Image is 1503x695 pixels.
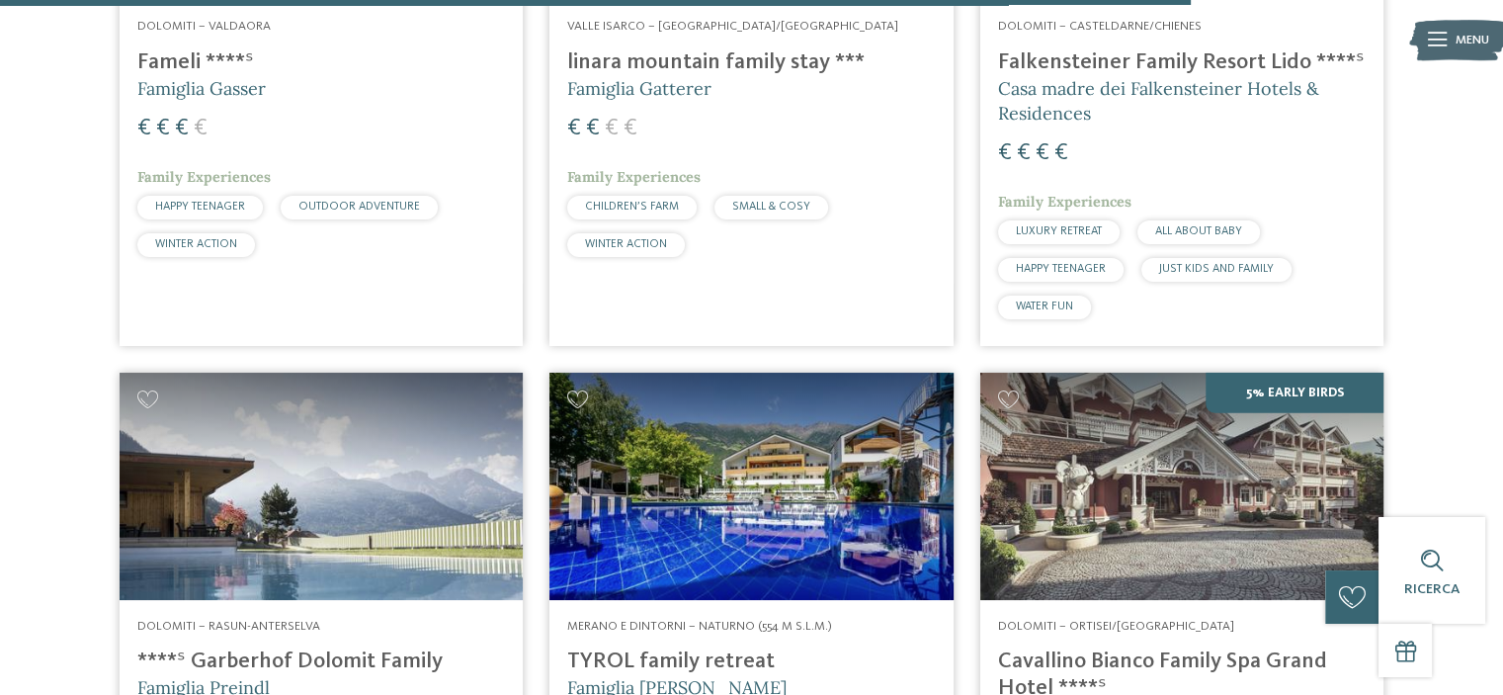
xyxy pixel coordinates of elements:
[137,649,505,675] h4: ****ˢ Garberhof Dolomit Family
[567,77,711,100] span: Famiglia Gatterer
[567,649,935,675] h4: TYROL family retreat
[998,141,1012,165] span: €
[585,201,679,213] span: CHILDREN’S FARM
[1016,301,1073,312] span: WATER FUN
[137,620,320,633] span: Dolomiti – Rasun-Anterselva
[567,117,581,140] span: €
[1017,141,1031,165] span: €
[567,20,898,33] span: Valle Isarco – [GEOGRAPHIC_DATA]/[GEOGRAPHIC_DATA]
[137,77,266,100] span: Famiglia Gasser
[155,238,237,250] span: WINTER ACTION
[585,238,667,250] span: WINTER ACTION
[1054,141,1068,165] span: €
[980,373,1383,600] img: Family Spa Grand Hotel Cavallino Bianco ****ˢ
[549,373,953,600] img: Familien Wellness Residence Tyrol ****
[998,49,1366,76] h4: Falkensteiner Family Resort Lido ****ˢ
[998,77,1319,125] span: Casa madre dei Falkensteiner Hotels & Residences
[624,117,637,140] span: €
[120,373,523,600] img: Cercate un hotel per famiglie? Qui troverete solo i migliori!
[156,117,170,140] span: €
[605,117,619,140] span: €
[1016,225,1102,237] span: LUXURY RETREAT
[175,117,189,140] span: €
[567,620,832,633] span: Merano e dintorni – Naturno (554 m s.l.m.)
[137,20,271,33] span: Dolomiti – Valdaora
[998,20,1202,33] span: Dolomiti – Casteldarne/Chienes
[1159,263,1274,275] span: JUST KIDS AND FAMILY
[137,117,151,140] span: €
[998,620,1234,633] span: Dolomiti – Ortisei/[GEOGRAPHIC_DATA]
[1016,263,1106,275] span: HAPPY TEENAGER
[137,168,271,186] span: Family Experiences
[567,49,935,76] h4: linara mountain family stay ***
[732,201,810,213] span: SMALL & COSY
[298,201,420,213] span: OUTDOOR ADVENTURE
[194,117,208,140] span: €
[1155,225,1242,237] span: ALL ABOUT BABY
[1404,582,1460,596] span: Ricerca
[998,193,1131,211] span: Family Experiences
[567,168,701,186] span: Family Experiences
[1036,141,1049,165] span: €
[586,117,600,140] span: €
[155,201,245,213] span: HAPPY TEENAGER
